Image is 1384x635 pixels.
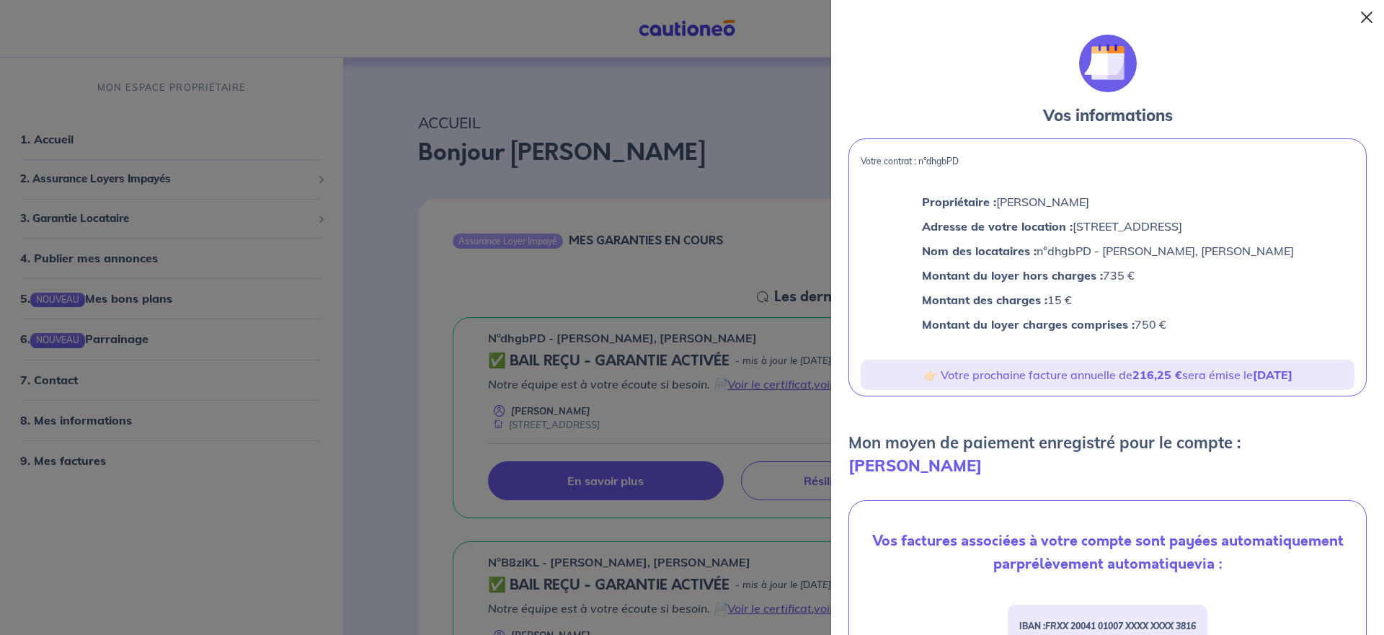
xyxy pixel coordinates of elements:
[848,456,982,476] strong: [PERSON_NAME]
[922,217,1294,236] p: [STREET_ADDRESS]
[922,293,1047,307] strong: Montant des charges :
[922,266,1294,285] p: 735 €
[861,156,1354,166] p: Votre contrat : n°dhgbPD
[1045,621,1196,631] em: FRXX 20041 01007 XXXX XXXX 3816
[922,195,996,209] strong: Propriétaire :
[922,290,1294,309] p: 15 €
[922,268,1103,283] strong: Montant du loyer hors charges :
[1043,105,1173,125] strong: Vos informations
[922,241,1294,260] p: n°dhgbPD - [PERSON_NAME], [PERSON_NAME]
[866,365,1349,384] p: 👉🏻 Votre prochaine facture annuelle de sera émise le
[922,219,1073,234] strong: Adresse de votre location :
[1132,368,1182,382] strong: 216,25 €
[1355,6,1378,29] button: Close
[922,315,1294,334] p: 750 €
[1019,621,1196,631] strong: IBAN :
[1016,554,1194,574] strong: prélèvement automatique
[1253,368,1292,382] strong: [DATE]
[922,192,1294,211] p: [PERSON_NAME]
[861,530,1354,576] p: Vos factures associées à votre compte sont payées automatiquement par via :
[922,317,1135,332] strong: Montant du loyer charges comprises :
[1079,35,1137,92] img: illu_calendar.svg
[848,431,1367,477] p: Mon moyen de paiement enregistré pour le compte :
[922,244,1037,258] strong: Nom des locataires :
